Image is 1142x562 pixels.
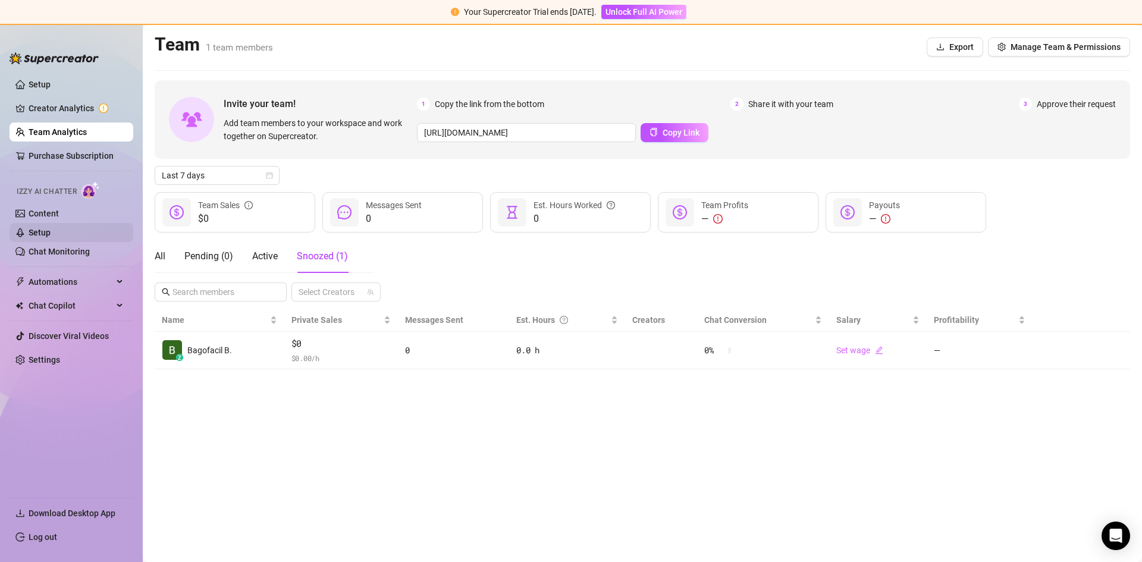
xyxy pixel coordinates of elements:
span: Private Sales [291,315,342,325]
span: Salary [836,315,861,325]
span: 1 [417,98,430,111]
div: Est. Hours Worked [534,199,615,212]
span: dollar-circle [673,205,687,219]
span: Copy Link [663,128,699,137]
span: Izzy AI Chatter [17,186,77,197]
span: download [15,508,25,518]
span: Profitability [934,315,979,325]
div: Team Sales [198,199,253,212]
a: Creator Analytics exclamation-circle [29,99,124,118]
td: — [927,332,1033,369]
span: Snoozed ( 1 ) [297,250,348,262]
span: Messages Sent [366,200,422,210]
span: edit [875,346,883,354]
a: Setup [29,80,51,89]
span: thunderbolt [15,277,25,287]
span: Share it with your team [748,98,833,111]
input: Search members [172,285,270,299]
h2: Team [155,33,273,56]
a: Team Analytics [29,127,87,137]
a: Chat Monitoring [29,247,90,256]
button: Copy Link [641,123,708,142]
a: Purchase Subscription [29,146,124,165]
a: Discover Viral Videos [29,331,109,341]
img: AI Chatter [81,181,100,199]
span: Your Supercreator Trial ends [DATE]. [464,7,597,17]
a: Set wageedit [836,346,883,355]
img: Bagofacil Budin… [162,340,182,360]
a: Settings [29,355,60,365]
span: Manage Team & Permissions [1011,42,1121,52]
span: info-circle [244,199,253,212]
span: 0 % [704,344,723,357]
span: Invite your team! [224,96,417,111]
span: Messages Sent [405,315,463,325]
span: search [162,288,170,296]
div: — [701,212,748,226]
div: All [155,249,165,263]
span: download [936,43,945,51]
span: dollar-circle [840,205,855,219]
div: 0 [405,344,502,357]
span: exclamation-circle [881,214,890,224]
span: question-circle [607,199,615,212]
a: Unlock Full AI Power [601,7,686,17]
span: Approve their request [1037,98,1116,111]
span: 3 [1019,98,1032,111]
button: Unlock Full AI Power [601,5,686,19]
span: team [367,288,374,296]
button: Manage Team & Permissions [988,37,1130,56]
span: 2 [730,98,743,111]
span: Payouts [869,200,900,210]
img: logo-BBDzfeDw.svg [10,52,99,64]
button: Export [927,37,983,56]
span: Add team members to your workspace and work together on Supercreator. [224,117,412,143]
span: Export [949,42,974,52]
span: Last 7 days [162,167,272,184]
span: setting [997,43,1006,51]
span: dollar-circle [170,205,184,219]
span: Automations [29,272,113,291]
span: exclamation-circle [451,8,459,16]
span: Name [162,313,268,326]
span: Unlock Full AI Power [605,7,682,17]
span: Active [252,250,278,262]
img: Chat Copilot [15,302,23,310]
span: Copy the link from the bottom [435,98,544,111]
span: copy [650,128,658,136]
div: Open Intercom Messenger [1102,522,1130,550]
a: Content [29,209,59,218]
span: question-circle [560,313,568,326]
div: Pending ( 0 ) [184,249,233,263]
th: Name [155,309,284,332]
span: 1 team members [206,42,273,53]
div: 0.0 h [516,344,618,357]
span: Bagofacil B. [187,344,232,357]
div: Est. Hours [516,313,608,326]
span: message [337,205,352,219]
th: Creators [625,309,697,332]
span: 0 [534,212,615,226]
div: z [176,354,183,361]
a: Log out [29,532,57,542]
span: Team Profits [701,200,748,210]
span: Chat Conversion [704,315,767,325]
span: $0 [291,337,391,351]
span: Download Desktop App [29,508,115,518]
div: — [869,212,900,226]
span: 0 [366,212,422,226]
span: $ 0.00 /h [291,352,391,364]
span: calendar [266,172,273,179]
span: Chat Copilot [29,296,113,315]
a: Setup [29,228,51,237]
span: exclamation-circle [713,214,723,224]
span: $0 [198,212,253,226]
span: hourglass [505,205,519,219]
